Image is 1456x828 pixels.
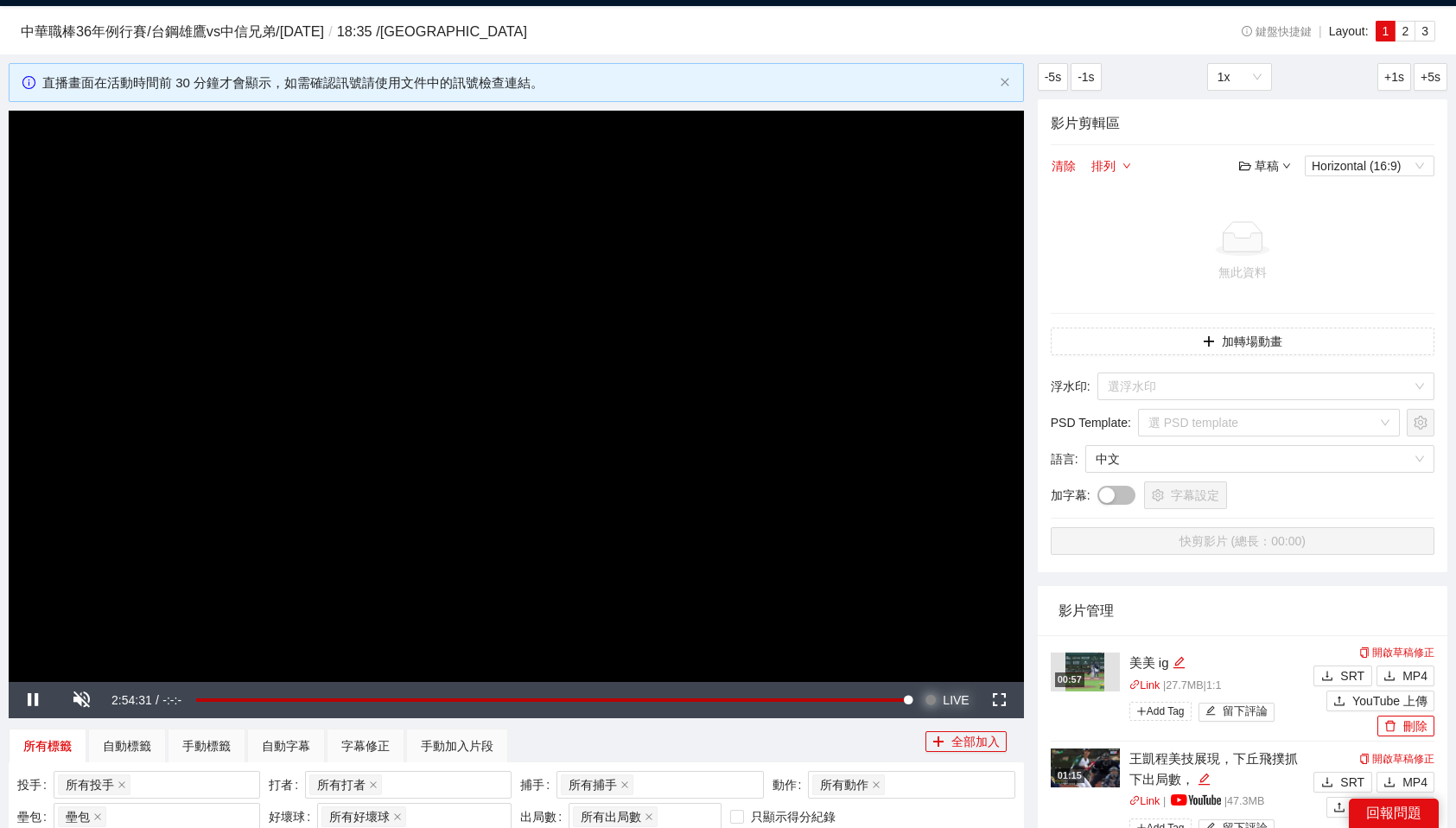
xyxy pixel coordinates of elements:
span: close [872,780,881,789]
a: 開啟草稿修正 [1359,646,1434,659]
span: Layout: [1329,24,1369,38]
span: 3 [1421,24,1428,38]
a: linkLink [1129,795,1160,807]
button: uploadYouTube 上傳 [1326,691,1434,711]
div: 字幕修正 [341,736,390,755]
button: setting [1407,409,1434,436]
div: 自動字幕 [262,736,310,755]
img: 9f580215-525b-4b98-8e0d-8630d78d49f8.jpg [1051,748,1120,787]
span: down [1282,162,1291,170]
span: 浮水印 : [1051,377,1090,396]
button: Unmute [57,682,105,718]
div: 01:15 [1055,768,1084,783]
button: 排列down [1090,156,1132,176]
img: yt_logo_rgb_light.a676ea31.png [1171,794,1221,806]
span: close [393,812,402,821]
img: 8bc3d2bf-7122-43e1-ac91-8dbbcc01846c.jpg [1065,653,1104,691]
div: 美美 ig [1129,653,1309,673]
span: down [1122,162,1131,172]
span: close [93,812,102,821]
span: download [1321,670,1333,684]
span: info-circle [22,76,35,89]
span: delete [1384,720,1396,734]
span: +1s [1384,67,1404,86]
button: Pause [9,682,57,718]
span: SRT [1340,666,1364,685]
span: / [324,23,337,39]
span: edit [1173,656,1186,669]
span: LIVE [943,682,969,718]
button: edit留下評論 [1198,703,1275,722]
p: | 27.7 MB | 1:1 [1129,678,1309,695]
label: 打者 [269,771,305,799]
span: MP4 [1402,666,1427,685]
button: 清除 [1051,156,1077,176]
button: downloadMP4 [1377,772,1434,793]
button: delete刪除 [1377,716,1434,736]
span: download [1383,776,1396,790]
span: / [156,693,159,707]
span: MP4 [1402,773,1427,792]
a: 開啟草稿修正 [1359,753,1434,765]
span: download [1383,670,1396,684]
span: 壘包 [66,807,90,826]
h4: 影片剪輯區 [1051,112,1434,134]
span: close [118,780,126,789]
span: -1s [1078,67,1094,86]
span: close [369,780,378,789]
span: link [1129,795,1141,806]
div: Progress Bar [196,698,910,702]
p: | | 47.3 MB [1129,793,1309,811]
span: 2 [1402,24,1408,38]
span: plus [932,736,944,749]
button: downloadMP4 [1377,666,1434,686]
div: 無此資料 [1058,263,1427,282]
span: 所有打者 [317,775,366,794]
div: 草稿 [1239,156,1291,175]
a: linkLink [1129,679,1160,691]
span: download [1321,776,1333,790]
button: downloadSRT [1313,666,1372,686]
span: 壘包 [58,806,106,827]
span: | [1319,24,1322,38]
div: 影片管理 [1059,586,1427,635]
div: 00:57 [1055,672,1084,687]
span: 所有動作 [820,775,868,794]
button: plus全部加入 [925,731,1007,752]
span: upload [1333,695,1345,709]
span: edit [1205,705,1217,718]
span: -:-:- [162,693,181,707]
h3: 中華職棒36年例行賽 / 台鋼雄鷹 vs 中信兄弟 / [DATE] 18:35 / [GEOGRAPHIC_DATA] [21,21,1150,43]
span: info-circle [1242,26,1253,37]
span: 所有投手 [66,775,114,794]
span: -5s [1045,67,1061,86]
span: link [1129,679,1141,691]
label: 捕手 [520,771,556,799]
span: close [1000,77,1010,87]
button: setting字幕設定 [1144,481,1227,509]
span: plus [1203,335,1215,349]
span: close [620,780,629,789]
span: 鍵盤快捷鍵 [1242,26,1312,38]
div: 回報問題 [1349,799,1439,828]
button: Seek to live, currently behind live [919,682,975,718]
span: 所有捕手 [569,775,617,794]
span: folder-open [1239,160,1251,172]
button: +1s [1377,63,1411,91]
button: plus加轉場動畫 [1051,328,1434,355]
span: PSD Template : [1051,413,1131,432]
div: 自動標籤 [103,736,151,755]
div: 所有標籤 [23,736,72,755]
div: 手動加入片段 [421,736,493,755]
span: 只顯示得分紀錄 [744,807,842,826]
span: 所有好壞球 [329,807,390,826]
span: upload [1333,801,1345,815]
button: Fullscreen [976,682,1024,718]
span: 1x [1218,64,1262,90]
span: 所有動作 [812,774,885,795]
span: 加字幕 : [1051,486,1090,505]
span: 1 [1383,24,1389,38]
button: 快剪影片 (總長：00:00) [1051,527,1434,555]
button: uploadYouTube 上傳 [1326,797,1434,818]
span: 所有出局數 [573,806,658,827]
